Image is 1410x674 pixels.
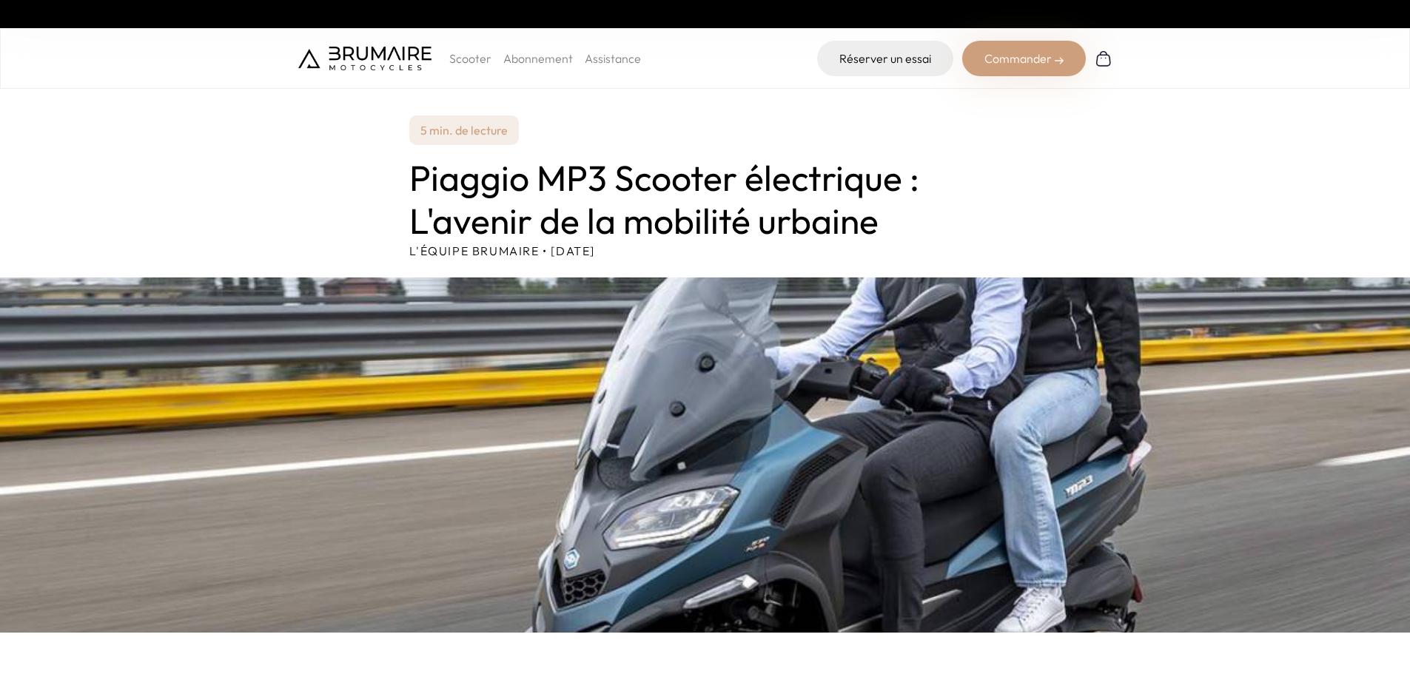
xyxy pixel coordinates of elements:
[817,41,953,76] a: Réserver un essai
[409,242,1001,260] p: L'équipe Brumaire • [DATE]
[585,51,641,66] a: Assistance
[503,51,573,66] a: Abonnement
[962,41,1086,76] div: Commander
[1055,56,1064,65] img: right-arrow-2.png
[409,157,1001,242] h1: Piaggio MP3 Scooter électrique : L'avenir de la mobilité urbaine
[409,115,519,145] p: 5 min. de lecture
[449,50,491,67] p: Scooter
[1095,50,1112,67] img: Panier
[298,47,432,70] img: Brumaire Motocycles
